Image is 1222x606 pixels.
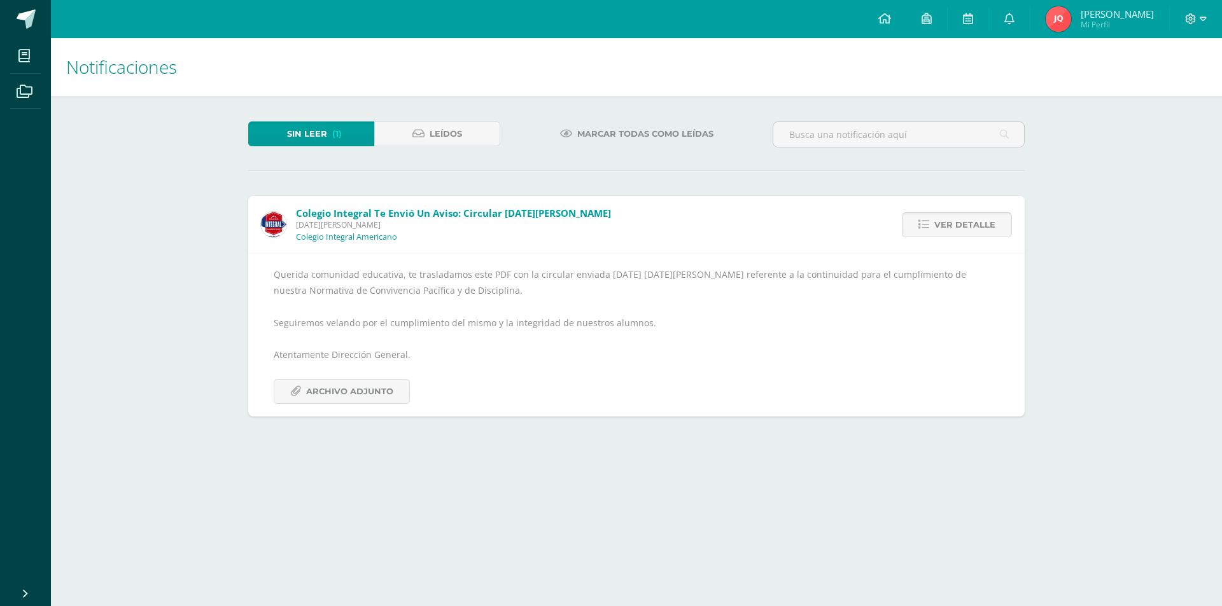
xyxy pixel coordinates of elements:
img: 3d8ecf278a7f74c562a74fe44b321cd5.png [261,212,286,237]
span: Leídos [430,122,462,146]
input: Busca una notificación aquí [773,122,1024,147]
img: 46b37497439f550735bb953ad5b88659.png [1046,6,1071,32]
a: Archivo Adjunto [274,379,410,404]
p: Colegio Integral Americano [296,232,397,242]
span: Marcar todas como leídas [577,122,713,146]
a: Leídos [374,121,500,146]
span: Mi Perfil [1081,19,1154,30]
a: Sin leer(1) [248,121,374,146]
a: Marcar todas como leídas [544,121,729,146]
span: Colegio Integral te envió un aviso: Circular [DATE][PERSON_NAME] [296,207,611,219]
span: Ver detalle [934,213,995,237]
span: [DATE][PERSON_NAME] [296,219,611,230]
span: (1) [332,122,342,146]
div: Querida comunidad educativa, te trasladamos este PDF con la circular enviada [DATE] [DATE][PERSON... [274,266,999,403]
span: Notificaciones [66,55,177,79]
span: Sin leer [287,122,327,146]
span: [PERSON_NAME] [1081,8,1154,20]
span: Archivo Adjunto [306,380,393,403]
